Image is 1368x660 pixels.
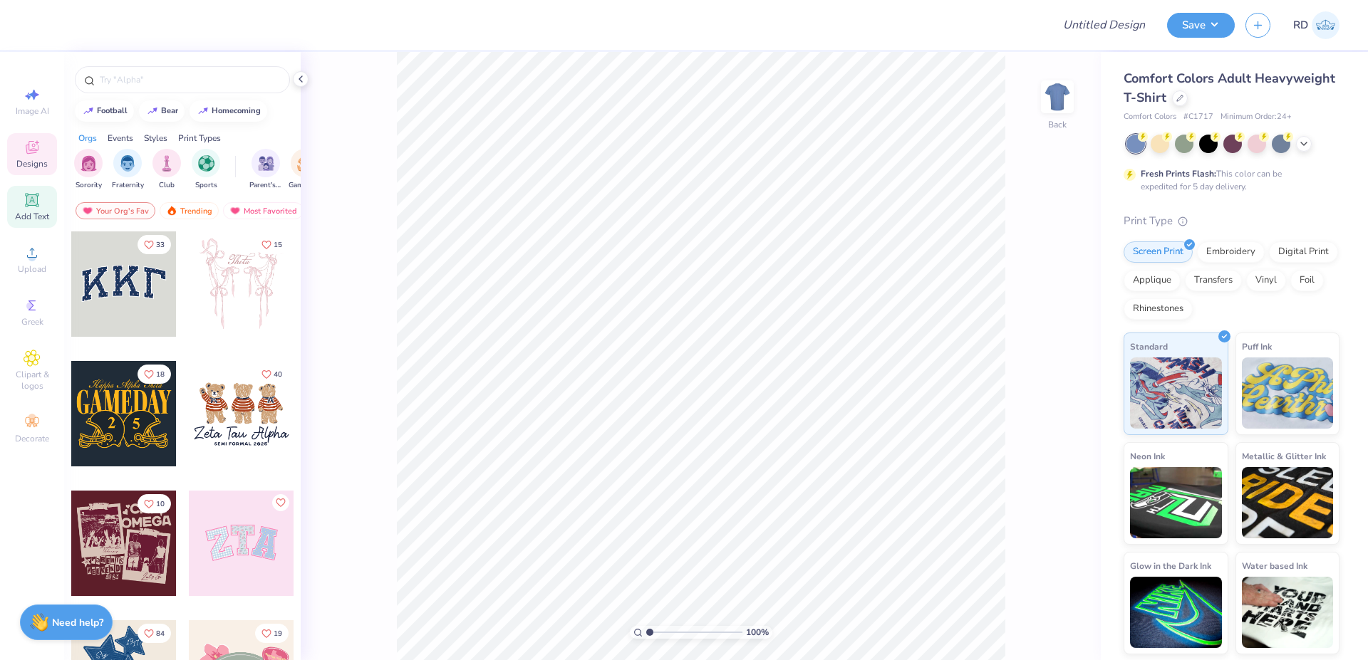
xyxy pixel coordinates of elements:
button: filter button [192,149,220,191]
div: bear [161,107,178,115]
img: Puff Ink [1242,357,1334,429]
div: Print Type [1124,213,1339,229]
img: Neon Ink [1130,467,1222,538]
button: bear [139,100,185,122]
span: 10 [156,501,165,508]
span: Water based Ink [1242,558,1307,573]
img: Rommel Del Rosario [1312,11,1339,39]
span: 40 [274,371,282,378]
img: trending.gif [166,206,177,216]
strong: Fresh Prints Flash: [1141,168,1216,179]
div: Foil [1290,270,1324,291]
span: Sports [195,180,217,191]
div: filter for Parent's Weekend [249,149,282,191]
div: football [97,107,128,115]
div: homecoming [212,107,261,115]
div: Applique [1124,270,1181,291]
div: Embroidery [1197,241,1265,263]
button: Like [255,624,289,643]
span: Greek [21,316,43,328]
a: RD [1293,11,1339,39]
input: Untitled Design [1052,11,1156,39]
input: Try "Alpha" [98,73,281,87]
span: Fraternity [112,180,144,191]
img: trend_line.gif [147,107,158,115]
span: 19 [274,630,282,637]
span: Clipart & logos [7,369,57,392]
img: Glow in the Dark Ink [1130,577,1222,648]
img: Fraternity Image [120,155,135,172]
button: filter button [152,149,181,191]
span: # C1717 [1183,111,1213,123]
img: Parent's Weekend Image [258,155,274,172]
button: Like [138,624,171,643]
div: Events [108,132,133,145]
strong: Need help? [52,616,103,629]
span: Neon Ink [1130,449,1165,463]
span: Metallic & Glitter Ink [1242,449,1326,463]
div: Digital Print [1269,241,1338,263]
span: Sorority [76,180,102,191]
img: trend_line.gif [197,107,209,115]
button: Like [138,494,171,513]
button: homecoming [190,100,267,122]
span: Puff Ink [1242,339,1272,354]
span: Game Day [289,180,321,191]
button: Like [138,235,171,254]
div: filter for Sorority [74,149,103,191]
div: filter for Club [152,149,181,191]
div: Your Org's Fav [76,202,155,219]
span: Upload [18,263,46,275]
div: Transfers [1185,270,1242,291]
button: Like [255,235,289,254]
span: Parent's Weekend [249,180,282,191]
span: Decorate [15,433,49,444]
span: Add Text [15,211,49,222]
span: 18 [156,371,165,378]
img: Game Day Image [297,155,313,172]
button: Like [272,494,289,511]
span: 100 % [746,626,769,639]
button: filter button [249,149,282,191]
span: RD [1293,17,1308,33]
div: Print Types [178,132,221,145]
span: Minimum Order: 24 + [1221,111,1292,123]
button: Save [1167,13,1235,38]
div: Most Favorited [223,202,304,219]
span: 33 [156,241,165,248]
div: Back [1048,118,1067,131]
span: Comfort Colors [1124,111,1176,123]
span: 84 [156,630,165,637]
img: Sports Image [198,155,214,172]
div: Styles [144,132,167,145]
button: filter button [112,149,144,191]
img: Back [1043,83,1072,111]
span: Designs [16,158,48,169]
img: most_fav.gif [82,206,93,216]
span: Comfort Colors Adult Heavyweight T-Shirt [1124,70,1335,106]
div: Vinyl [1246,270,1286,291]
img: most_fav.gif [229,206,241,216]
span: Standard [1130,339,1168,354]
div: Orgs [78,132,97,145]
img: Metallic & Glitter Ink [1242,467,1334,538]
div: filter for Sports [192,149,220,191]
div: Screen Print [1124,241,1193,263]
img: Sorority Image [81,155,97,172]
span: Glow in the Dark Ink [1130,558,1211,573]
button: Like [138,365,171,384]
img: trend_line.gif [83,107,94,115]
img: Standard [1130,357,1222,429]
button: filter button [74,149,103,191]
button: Like [255,365,289,384]
img: Water based Ink [1242,577,1334,648]
button: football [75,100,134,122]
div: Rhinestones [1124,298,1193,320]
img: Club Image [159,155,175,172]
span: Club [159,180,175,191]
div: filter for Fraternity [112,149,144,191]
span: 15 [274,241,282,248]
div: filter for Game Day [289,149,321,191]
div: This color can be expedited for 5 day delivery. [1141,167,1316,193]
button: filter button [289,149,321,191]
